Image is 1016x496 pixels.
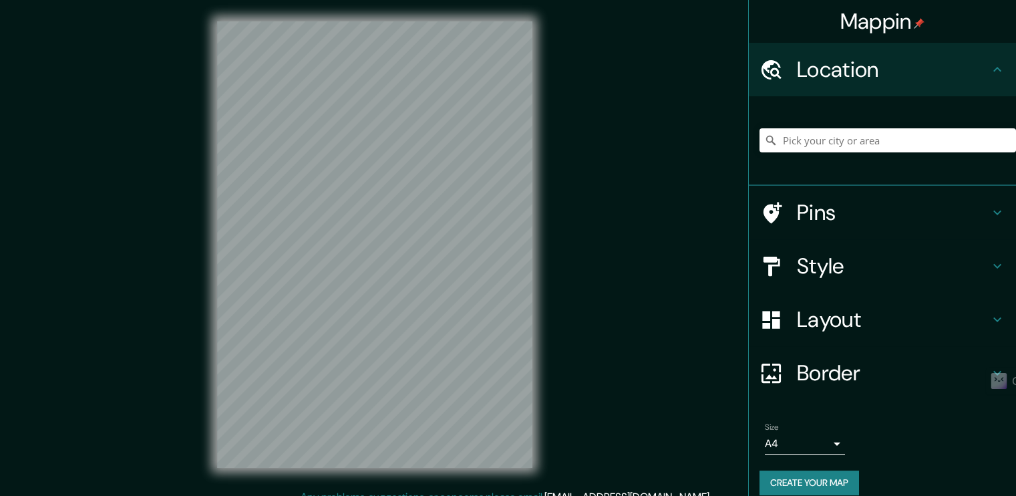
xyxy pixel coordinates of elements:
h4: Style [797,253,989,279]
div: Style [749,239,1016,293]
div: Pins [749,186,1016,239]
div: Location [749,43,1016,96]
img: pin-icon.png [914,18,924,29]
h4: Border [797,360,989,386]
div: Layout [749,293,1016,346]
div: A4 [765,433,845,455]
canvas: Map [217,21,532,468]
h4: Location [797,56,989,83]
h4: Layout [797,306,989,333]
h4: Pins [797,199,989,226]
input: Pick your city or area [759,128,1016,152]
label: Size [765,422,779,433]
h4: Mappin [840,8,925,35]
button: Create your map [759,471,859,495]
div: Border [749,346,1016,400]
